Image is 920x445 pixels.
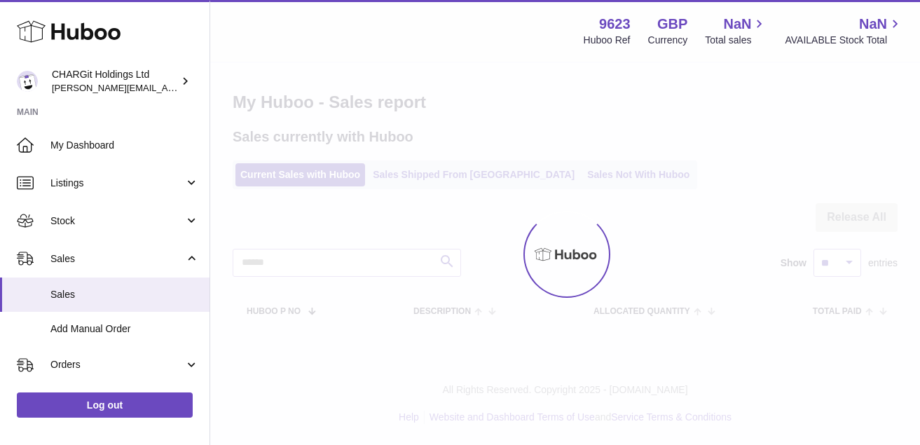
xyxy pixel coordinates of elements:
a: Log out [17,392,193,418]
a: NaN AVAILABLE Stock Total [785,15,903,47]
span: Sales [50,288,199,301]
span: Listings [50,177,184,190]
span: [PERSON_NAME][EMAIL_ADDRESS][DOMAIN_NAME] [52,82,281,93]
span: Total sales [705,34,767,47]
span: My Dashboard [50,139,199,152]
span: NaN [859,15,887,34]
span: Add Manual Order [50,322,199,336]
strong: GBP [657,15,687,34]
img: francesca@chargit.co.uk [17,71,38,92]
span: Orders [50,358,184,371]
span: Sales [50,252,184,266]
span: Stock [50,214,184,228]
div: Huboo Ref [584,34,631,47]
span: NaN [723,15,751,34]
a: NaN Total sales [705,15,767,47]
div: Currency [648,34,688,47]
span: AVAILABLE Stock Total [785,34,903,47]
strong: 9623 [599,15,631,34]
div: CHARGit Holdings Ltd [52,68,178,95]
